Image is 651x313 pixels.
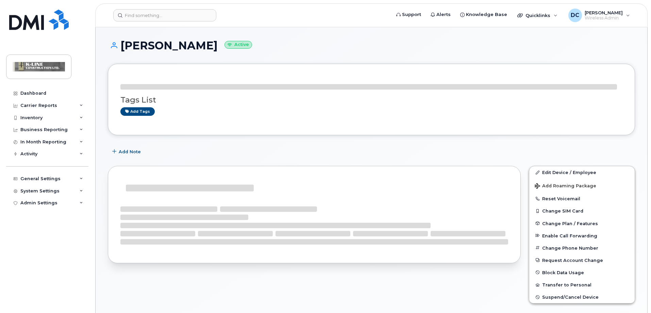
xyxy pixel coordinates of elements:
[108,145,147,158] button: Add Note
[120,96,622,104] h3: Tags List
[542,233,597,238] span: Enable Call Forwarding
[529,166,635,178] a: Edit Device / Employee
[535,183,596,190] span: Add Roaming Package
[542,221,598,226] span: Change Plan / Features
[529,205,635,217] button: Change SIM Card
[529,266,635,279] button: Block Data Usage
[119,148,141,155] span: Add Note
[120,107,155,116] a: Add tags
[529,178,635,192] button: Add Roaming Package
[108,40,635,51] h1: [PERSON_NAME]
[542,295,599,300] span: Suspend/Cancel Device
[529,217,635,230] button: Change Plan / Features
[529,279,635,291] button: Transfer to Personal
[529,242,635,254] button: Change Phone Number
[224,41,252,49] small: Active
[529,254,635,266] button: Request Account Change
[529,291,635,303] button: Suspend/Cancel Device
[529,192,635,205] button: Reset Voicemail
[529,230,635,242] button: Enable Call Forwarding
